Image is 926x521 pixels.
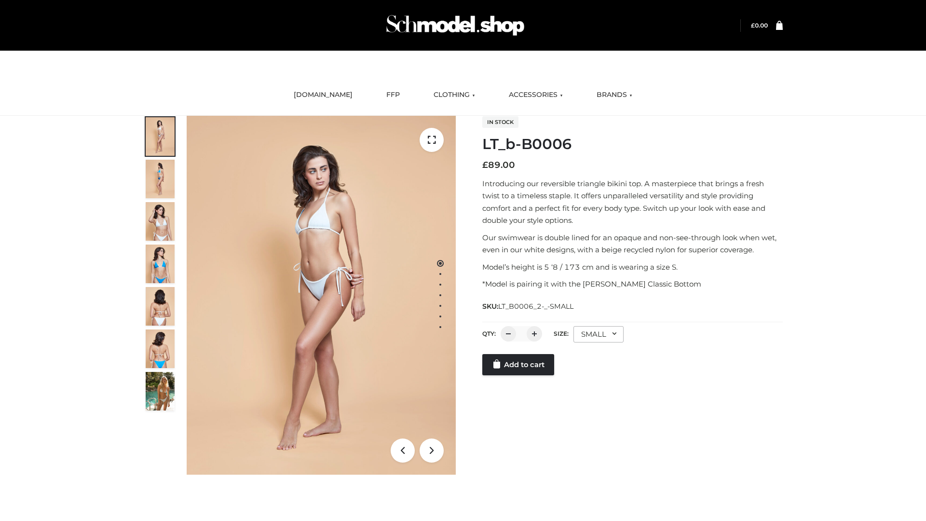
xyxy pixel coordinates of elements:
div: SMALL [573,326,624,343]
img: ArielClassicBikiniTop_CloudNine_AzureSky_OW114ECO_2-scaled.jpg [146,160,175,198]
label: QTY: [482,330,496,337]
img: ArielClassicBikiniTop_CloudNine_AzureSky_OW114ECO_4-scaled.jpg [146,245,175,283]
a: [DOMAIN_NAME] [286,84,360,106]
img: Schmodel Admin 964 [383,6,528,44]
span: £ [751,22,755,29]
p: *Model is pairing it with the [PERSON_NAME] Classic Bottom [482,278,783,290]
a: ACCESSORIES [502,84,570,106]
label: Size: [554,330,569,337]
h1: LT_b-B0006 [482,136,783,153]
img: Arieltop_CloudNine_AzureSky2.jpg [146,372,175,411]
a: £0.00 [751,22,768,29]
a: BRANDS [589,84,640,106]
bdi: 89.00 [482,160,515,170]
p: Our swimwear is double lined for an opaque and non-see-through look when wet, even in our white d... [482,232,783,256]
img: ArielClassicBikiniTop_CloudNine_AzureSky_OW114ECO_1-scaled.jpg [146,117,175,156]
a: Add to cart [482,354,554,375]
img: ArielClassicBikiniTop_CloudNine_AzureSky_OW114ECO_3-scaled.jpg [146,202,175,241]
a: FFP [379,84,407,106]
p: Introducing our reversible triangle bikini top. A masterpiece that brings a fresh twist to a time... [482,178,783,227]
img: ArielClassicBikiniTop_CloudNine_AzureSky_OW114ECO_8-scaled.jpg [146,329,175,368]
span: In stock [482,116,518,128]
img: ArielClassicBikiniTop_CloudNine_AzureSky_OW114ECO_7-scaled.jpg [146,287,175,326]
p: Model’s height is 5 ‘8 / 173 cm and is wearing a size S. [482,261,783,274]
span: £ [482,160,488,170]
span: LT_B0006_2-_-SMALL [498,302,573,311]
img: ArielClassicBikiniTop_CloudNine_AzureSky_OW114ECO_1 [187,116,456,475]
span: SKU: [482,301,574,312]
a: CLOTHING [426,84,482,106]
bdi: 0.00 [751,22,768,29]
